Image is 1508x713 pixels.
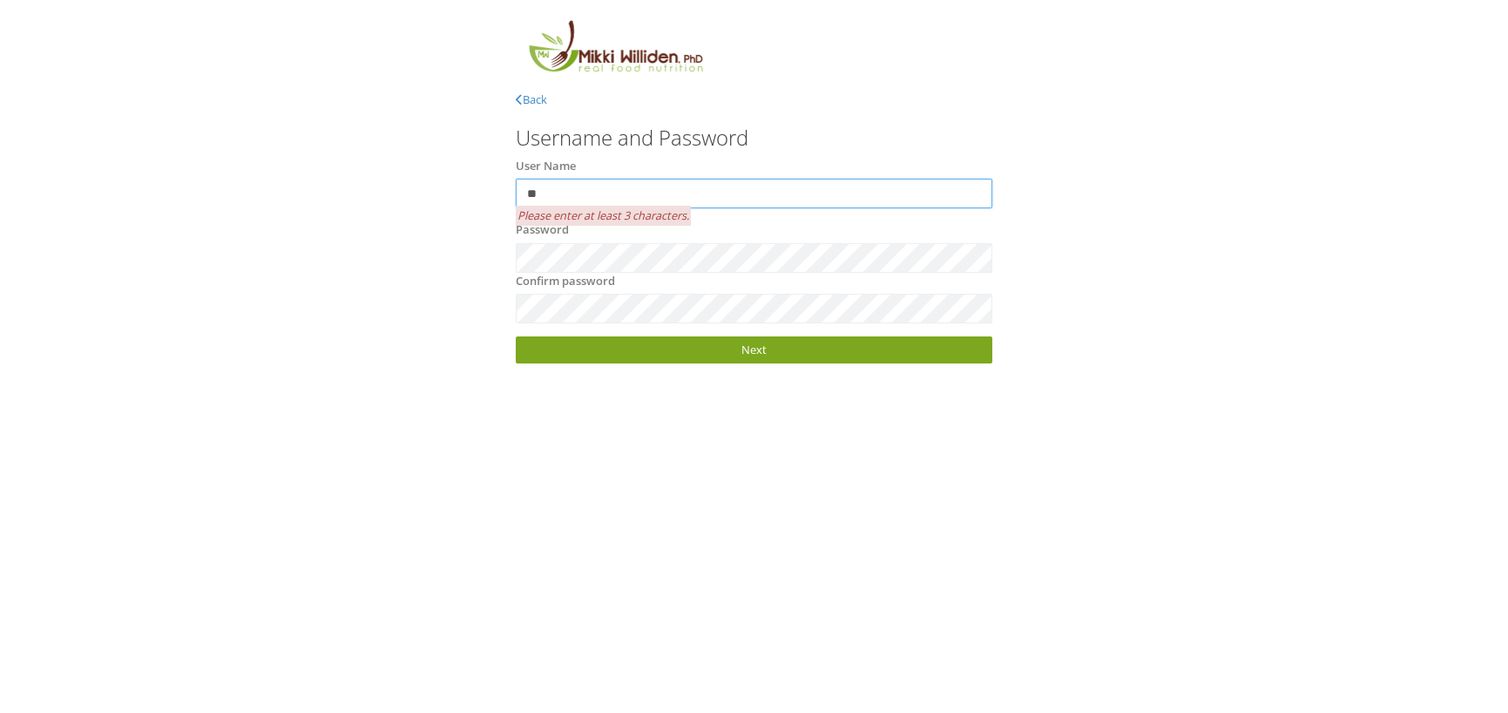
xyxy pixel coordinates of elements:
span: Please enter at least 3 characters. [516,206,691,226]
a: Back [516,92,547,107]
img: MikkiLogoMain.png [516,17,714,83]
label: Password [516,221,569,239]
label: User Name [516,158,576,175]
h3: Username and Password [516,126,992,149]
label: Confirm password [516,273,615,290]
a: Next [516,336,992,363]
